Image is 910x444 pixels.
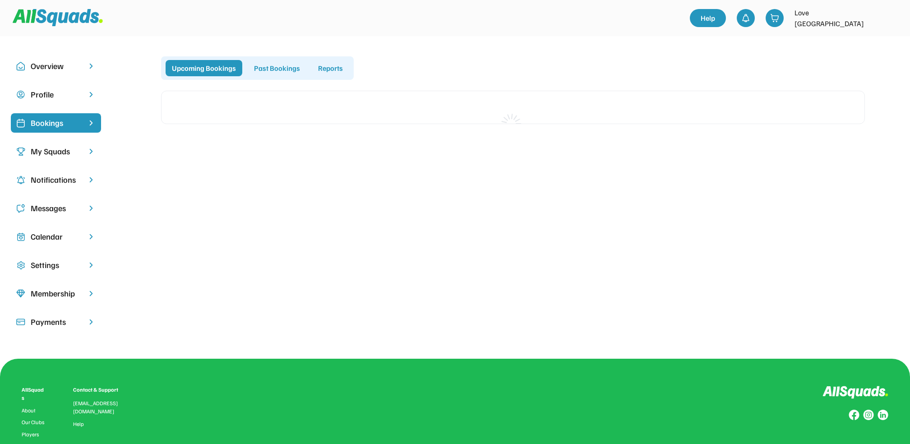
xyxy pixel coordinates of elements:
[31,174,81,186] div: Notifications
[87,147,96,156] img: chevron-right.svg
[16,204,25,213] img: Icon%20copy%205.svg
[16,119,25,128] img: Icon%20%2819%29.svg
[87,318,96,326] img: chevron-right.svg
[31,231,81,243] div: Calendar
[87,90,96,99] img: chevron-right.svg
[878,410,888,421] img: Group%20copy%206.svg
[248,60,306,76] div: Past Bookings
[87,261,96,269] img: chevron-right.svg
[73,399,129,416] div: [EMAIL_ADDRESS][DOMAIN_NAME]
[741,14,750,23] img: bell-03%20%281%29.svg
[16,232,25,241] img: Icon%20copy%207.svg
[87,119,96,127] img: chevron-right%20copy%203.svg
[822,386,888,399] img: Logo%20inverted.svg
[73,421,84,427] a: Help
[16,147,25,156] img: Icon%20copy%203.svg
[16,289,25,298] img: Icon%20copy%208.svg
[22,386,46,402] div: AllSquads
[16,62,25,71] img: Icon%20copy%2010.svg
[87,176,96,184] img: chevron-right.svg
[16,176,25,185] img: Icon%20copy%204.svg
[690,9,726,27] a: Help
[770,14,779,23] img: shopping-cart-01%20%281%29.svg
[22,407,46,414] a: About
[31,316,81,328] div: Payments
[73,386,129,394] div: Contact & Support
[16,261,25,270] img: Icon%20copy%2016.svg
[87,62,96,70] img: chevron-right.svg
[166,60,242,76] div: Upcoming Bookings
[87,289,96,298] img: chevron-right.svg
[22,431,46,438] a: Players
[13,9,103,26] img: Squad%20Logo.svg
[87,232,96,241] img: chevron-right.svg
[31,202,81,214] div: Messages
[31,60,81,72] div: Overview
[31,287,81,300] div: Membership
[16,90,25,99] img: user-circle.svg
[312,60,349,76] div: Reports
[31,88,81,101] div: Profile
[31,259,81,271] div: Settings
[31,117,81,129] div: Bookings
[863,410,874,421] img: Group%20copy%207.svg
[849,410,859,421] img: Group%20copy%208.svg
[31,145,81,157] div: My Squads
[22,419,46,425] a: Our Clubs
[87,204,96,213] img: chevron-right.svg
[881,9,899,27] img: LTPP_Logo_REV.jpeg
[16,318,25,327] img: Icon%20%2815%29.svg
[795,7,876,29] div: Love [GEOGRAPHIC_DATA]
